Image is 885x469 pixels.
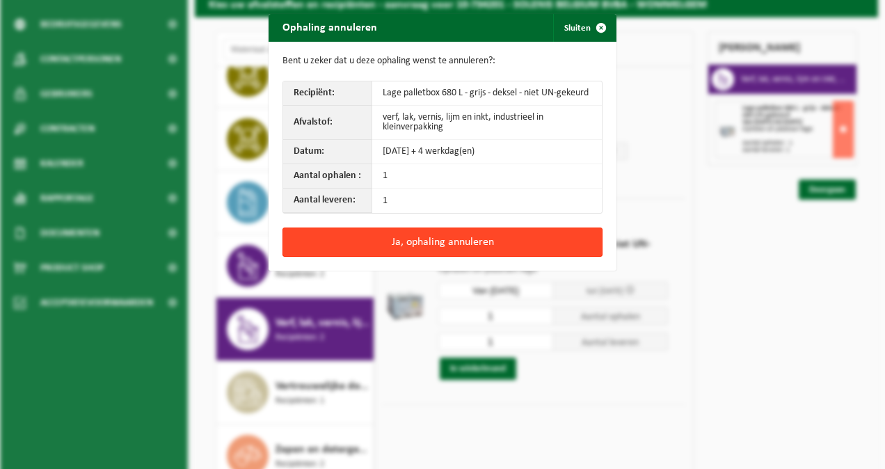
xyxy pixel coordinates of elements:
th: Datum: [283,140,372,164]
button: Ja, ophaling annuleren [282,228,603,257]
th: Recipiënt: [283,81,372,106]
p: Bent u zeker dat u deze ophaling wenst te annuleren?: [282,56,603,67]
th: Afvalstof: [283,106,372,140]
td: verf, lak, vernis, lijm en inkt, industrieel in kleinverpakking [372,106,602,140]
td: Lage palletbox 680 L - grijs - deksel - niet UN-gekeurd [372,81,602,106]
th: Aantal ophalen : [283,164,372,189]
h2: Ophaling annuleren [269,14,391,40]
td: [DATE] + 4 werkdag(en) [372,140,602,164]
td: 1 [372,164,602,189]
th: Aantal leveren: [283,189,372,213]
td: 1 [372,189,602,213]
button: Sluiten [553,14,615,42]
